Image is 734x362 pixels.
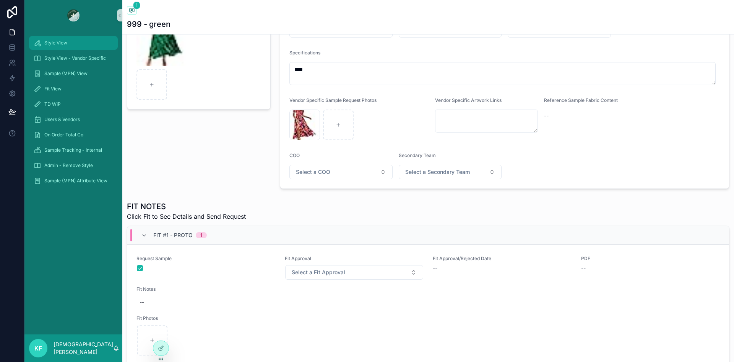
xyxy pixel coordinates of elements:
[29,128,118,142] a: On Order Total Co
[44,116,80,123] span: Users & Vendors
[581,256,720,262] span: PDF
[44,162,93,169] span: Admin - Remove Style
[44,101,61,107] span: TD WIP
[29,97,118,111] a: TD WIP
[285,256,424,262] span: Fit Approval
[29,174,118,188] a: Sample (MPN) Attribute View
[544,112,549,120] span: --
[289,97,377,103] span: Vendor Specific Sample Request Photos
[200,232,202,238] div: 1
[289,152,300,158] span: COO
[435,97,502,103] span: Vendor Specific Artwork Links
[296,168,330,176] span: Select a COO
[285,265,424,280] button: Select Button
[399,152,436,158] span: Secondary Team
[44,86,62,92] span: Fit View
[127,212,246,221] span: Click Fit to See Details and Send Request
[133,2,140,9] span: 1
[29,82,118,96] a: Fit View
[289,50,320,56] span: Specifications
[127,6,137,16] button: 1
[34,344,42,353] span: KF
[153,231,193,239] span: Fit #1 - Proto
[136,286,720,292] span: Fit Notes
[24,31,122,198] div: scrollable content
[581,265,586,272] span: --
[44,178,107,184] span: Sample (MPN) Attribute View
[29,159,118,172] a: Admin - Remove Style
[292,269,345,276] span: Select a Fit Approval
[44,147,102,153] span: Sample Tracking - Internal
[29,143,118,157] a: Sample Tracking - Internal
[136,315,720,321] span: Fit Photos
[29,113,118,126] a: Users & Vendors
[29,36,118,50] a: Style View
[405,168,470,176] span: Select a Secondary Team
[67,9,80,21] img: App logo
[399,165,502,179] button: Select Button
[44,55,106,61] span: Style View - Vendor Specific
[44,70,88,77] span: Sample (MPN) View
[544,97,618,103] span: Reference Sample Fabric Content
[127,201,246,212] h1: FIT NOTES
[289,165,393,179] button: Select Button
[54,341,113,356] p: [DEMOGRAPHIC_DATA][PERSON_NAME]
[29,51,118,65] a: Style View - Vendor Specific
[29,67,118,80] a: Sample (MPN) View
[44,40,67,46] span: Style View
[433,265,437,272] span: --
[433,256,572,262] span: Fit Approval/Rejected Date
[140,298,144,306] div: --
[44,132,83,138] span: On Order Total Co
[136,256,276,262] span: Request Sample
[127,19,171,29] h1: 999 - green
